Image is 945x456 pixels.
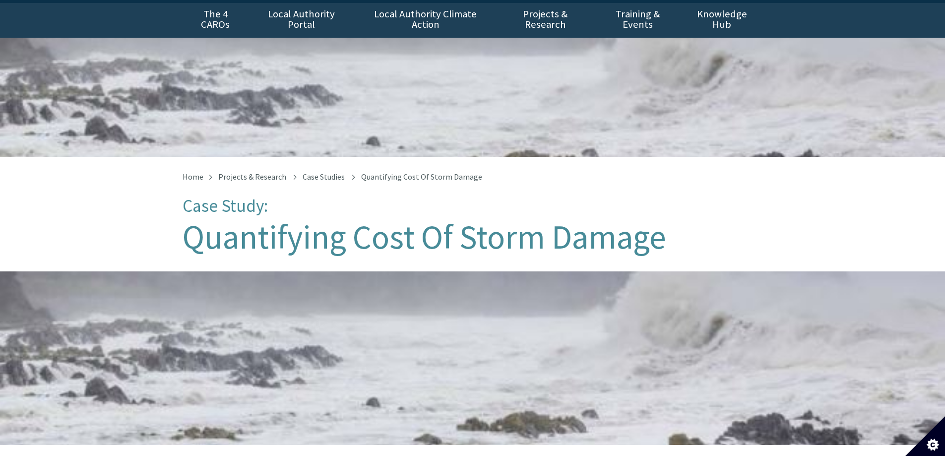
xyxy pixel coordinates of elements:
a: The 4 CAROs [183,3,249,38]
a: Local Authority Climate Action [355,3,496,38]
p: Case Study: [183,196,763,216]
a: Local Authority Portal [249,3,355,38]
a: Training & Events [594,3,681,38]
a: Projects & Research [496,3,594,38]
a: Home [183,172,203,182]
a: Knowledge Hub [681,3,762,38]
h1: Quantifying Cost Of Storm Damage [183,219,763,256]
span: Quantifying Cost Of Storm Damage [361,172,482,182]
a: Case Studies [303,172,345,182]
button: Set cookie preferences [905,416,945,456]
a: Projects & Research [218,172,286,182]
